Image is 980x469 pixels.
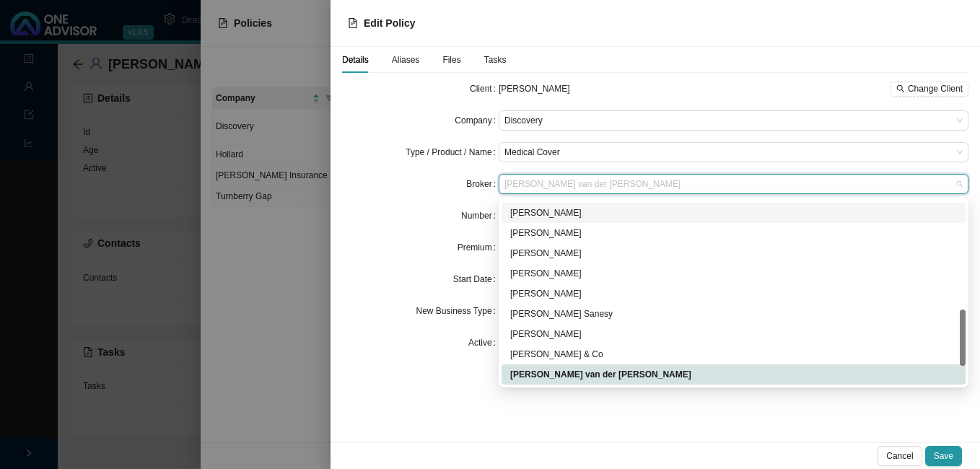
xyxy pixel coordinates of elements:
[891,82,968,97] button: Change Client
[502,324,966,344] div: Mike Simpson
[502,263,966,284] div: Gregory Ross
[502,364,966,385] div: David van der Berg
[348,18,358,28] span: file-text
[416,301,499,321] label: New Business Type
[510,327,957,341] div: [PERSON_NAME]
[466,174,499,194] label: Broker
[504,111,963,130] span: Discovery
[510,286,957,301] div: [PERSON_NAME]
[455,110,499,131] label: Company
[504,143,963,162] span: Medical Cover
[392,56,420,64] span: Aliases
[502,344,966,364] div: Sweidan & Co
[342,56,369,64] span: Details
[510,246,957,260] div: [PERSON_NAME]
[470,79,499,99] label: Client
[502,203,966,223] div: Renita Parshadi
[458,237,499,258] label: Premium
[886,449,913,463] span: Cancel
[499,84,570,94] span: [PERSON_NAME]
[484,56,507,64] span: Tasks
[468,333,499,353] label: Active
[510,307,957,321] div: [PERSON_NAME] Sanesy
[504,175,963,193] span: David van der Berg
[364,17,416,29] span: Edit Policy
[453,269,499,289] label: Start Date
[908,82,963,96] span: Change Client
[502,243,966,263] div: Veena Pillay
[442,56,460,64] span: Files
[934,449,953,463] span: Save
[510,226,957,240] div: [PERSON_NAME]
[502,223,966,243] div: Stuart Payne
[878,446,922,466] button: Cancel
[406,142,499,162] label: Type / Product / Name
[510,347,957,361] div: [PERSON_NAME] & Co
[510,206,957,220] div: [PERSON_NAME]
[461,206,499,226] label: Number
[925,446,962,466] button: Save
[502,304,966,324] div: Marx Sanesy
[896,84,905,93] span: search
[510,266,957,281] div: [PERSON_NAME]
[502,284,966,304] div: Brent Russell
[510,367,957,382] div: [PERSON_NAME] van der [PERSON_NAME]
